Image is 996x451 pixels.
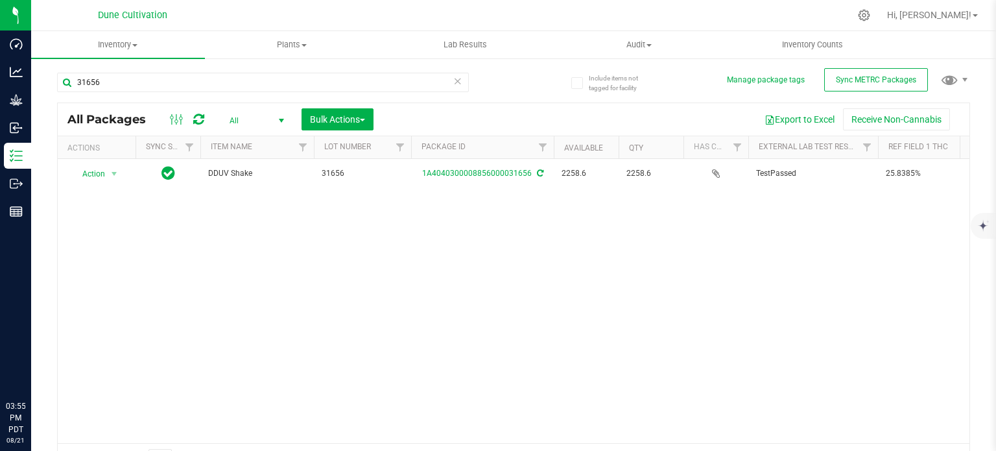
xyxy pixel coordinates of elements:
a: External Lab Test Result [759,142,860,151]
iframe: Resource center [13,347,52,386]
a: 1A4040300008856000031656 [422,169,532,178]
span: Inventory Counts [765,39,860,51]
a: Filter [727,136,748,158]
span: Clear [453,73,462,90]
a: Item Name [211,142,252,151]
inline-svg: Inventory [10,149,23,162]
inline-svg: Reports [10,205,23,218]
a: Lot Number [324,142,371,151]
span: In Sync [161,164,175,182]
inline-svg: Analytics [10,66,23,79]
a: Sync Status [146,142,196,151]
a: Inventory [31,31,205,58]
span: 31656 [322,167,403,180]
span: Action [71,165,106,183]
span: 2258.6 [626,167,676,180]
button: Bulk Actions [302,108,373,130]
span: TestPassed [756,167,870,180]
a: Ref Field 1 THC [888,142,948,151]
p: 08/21 [6,435,25,445]
span: Hi, [PERSON_NAME]! [887,10,971,20]
th: Has COA [683,136,748,159]
a: Available [564,143,603,152]
span: Plants [206,39,378,51]
iframe: Resource center unread badge [38,345,54,361]
div: Manage settings [856,9,872,21]
a: Package ID [421,142,466,151]
inline-svg: Grow [10,93,23,106]
div: Actions [67,143,130,152]
span: Dune Cultivation [98,10,167,21]
a: Qty [629,143,643,152]
span: Inventory [31,39,205,51]
span: Sync METRC Packages [836,75,916,84]
span: Bulk Actions [310,114,365,125]
a: Audit [552,31,726,58]
button: Receive Non-Cannabis [843,108,950,130]
p: 03:55 PM PDT [6,400,25,435]
button: Manage package tags [727,75,805,86]
span: select [106,165,123,183]
span: DDUV Shake [208,167,306,180]
a: Plants [205,31,379,58]
a: Filter [857,136,878,158]
span: All Packages [67,112,159,127]
a: Filter [390,136,411,158]
inline-svg: Outbound [10,177,23,190]
span: Audit [552,39,725,51]
span: Sync from Compliance System [535,169,543,178]
span: Lab Results [426,39,504,51]
inline-svg: Inbound [10,121,23,134]
input: Search Package ID, Item Name, SKU, Lot or Part Number... [57,73,469,92]
a: Filter [179,136,200,158]
span: 2258.6 [562,167,611,180]
a: Filter [292,136,314,158]
span: 25.8385% [886,167,984,180]
a: Filter [532,136,554,158]
inline-svg: Dashboard [10,38,23,51]
span: Include items not tagged for facility [589,73,654,93]
button: Export to Excel [756,108,843,130]
a: Lab Results [379,31,552,58]
a: Inventory Counts [726,31,899,58]
button: Sync METRC Packages [824,68,928,91]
